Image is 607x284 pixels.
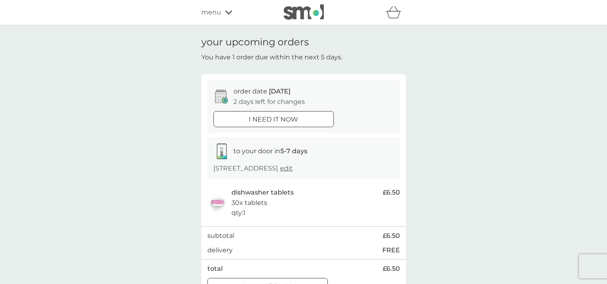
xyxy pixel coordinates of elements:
[383,264,400,274] span: £6.50
[280,164,293,172] a: edit
[201,7,221,18] span: menu
[233,86,290,97] p: order date
[231,187,294,198] p: dishwasher tablets
[231,208,246,218] p: qty : 1
[233,147,307,155] span: to your door in
[382,245,400,256] p: FREE
[249,114,298,125] p: i need it now
[207,231,234,241] p: subtotal
[383,231,400,241] span: £6.50
[213,111,334,127] button: i need it now
[201,37,309,48] h1: your upcoming orders
[233,97,305,107] p: 2 days left for changes
[284,4,324,20] img: smol
[231,198,267,208] p: 30x tablets
[280,147,307,155] strong: 5-7 days
[386,4,406,20] div: basket
[383,187,400,198] span: £6.50
[207,264,223,274] p: total
[201,52,342,63] p: You have 1 order due within the next 5 days.
[269,87,290,95] span: [DATE]
[207,245,233,256] p: delivery
[213,163,293,174] p: [STREET_ADDRESS]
